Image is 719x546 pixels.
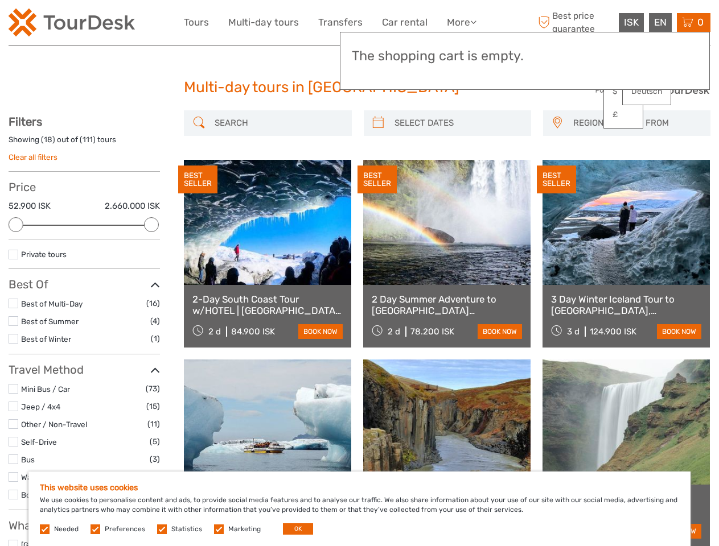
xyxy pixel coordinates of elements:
[372,293,522,317] a: 2 Day Summer Adventure to [GEOGRAPHIC_DATA] [GEOGRAPHIC_DATA], Glacier Hiking, [GEOGRAPHIC_DATA],...
[146,297,160,310] span: (16)
[604,81,643,102] a: $
[184,14,209,31] a: Tours
[21,490,38,499] a: Boat
[150,435,160,448] span: (5)
[9,519,160,532] h3: What do you want to see?
[567,326,580,337] span: 3 d
[210,113,346,133] input: SEARCH
[623,81,671,102] a: Deutsch
[150,453,160,466] span: (3)
[21,455,35,464] a: Bus
[9,278,160,291] h3: Best Of
[9,180,160,194] h3: Price
[105,200,160,212] label: 2.660.000 ISK
[184,78,535,97] h1: Multi-day tours in [GEOGRAPHIC_DATA]
[83,134,93,145] label: 111
[21,420,87,429] a: Other / Non-Travel
[283,523,313,535] button: OK
[590,326,636,337] div: 124.900 ISK
[228,524,261,534] label: Marketing
[537,166,576,194] div: BEST SELLER
[21,299,83,308] a: Best of Multi-Day
[192,293,343,317] a: 2-Day South Coast Tour w/HOTEL | [GEOGRAPHIC_DATA], [GEOGRAPHIC_DATA], [GEOGRAPHIC_DATA] & Waterf...
[9,115,42,129] strong: Filters
[21,437,57,446] a: Self-Drive
[696,16,705,28] span: 0
[21,384,70,394] a: Mini Bus / Car
[298,324,343,339] a: book now
[131,18,145,31] button: Open LiveChat chat widget
[105,524,145,534] label: Preferences
[171,524,202,534] label: Statistics
[352,48,698,64] h3: The shopping cart is empty.
[604,105,643,125] a: £
[21,317,79,326] a: Best of Summer
[21,473,48,482] a: Walking
[40,483,679,493] h5: This website uses cookies
[595,83,710,97] img: PurchaseViaTourDesk.png
[21,250,67,259] a: Private tours
[28,471,691,546] div: We use cookies to personalise content and ads, to provide social media features and to analyse ou...
[9,363,160,377] h3: Travel Method
[208,326,221,337] span: 2 d
[146,382,160,395] span: (73)
[151,332,160,345] span: (1)
[228,14,299,31] a: Multi-day tours
[551,293,701,317] a: 3 Day Winter Iceland Tour to [GEOGRAPHIC_DATA], [GEOGRAPHIC_DATA], [GEOGRAPHIC_DATA] and [GEOGRAP...
[410,326,454,337] div: 78.200 ISK
[9,134,160,152] div: Showing ( ) out of ( ) tours
[624,16,639,28] span: ISK
[657,324,701,339] a: book now
[150,315,160,328] span: (4)
[358,166,397,194] div: BEST SELLER
[478,324,522,339] a: book now
[16,20,129,29] p: We're away right now. Please check back later!
[178,166,217,194] div: BEST SELLER
[649,13,672,32] div: EN
[535,10,616,35] span: Best price guarantee
[231,326,275,337] div: 84.900 ISK
[146,400,160,413] span: (15)
[9,200,51,212] label: 52.900 ISK
[54,524,79,534] label: Needed
[390,113,525,133] input: SELECT DATES
[318,14,363,31] a: Transfers
[388,326,400,337] span: 2 d
[382,14,428,31] a: Car rental
[447,14,476,31] a: More
[9,9,135,36] img: 120-15d4194f-c635-41b9-a512-a3cb382bfb57_logo_small.png
[568,114,705,133] button: REGION / STARTS FROM
[150,470,160,483] span: (2)
[21,402,60,411] a: Jeep / 4x4
[44,134,52,145] label: 18
[147,417,160,431] span: (11)
[21,334,71,344] a: Best of Winter
[9,152,57,162] a: Clear all filters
